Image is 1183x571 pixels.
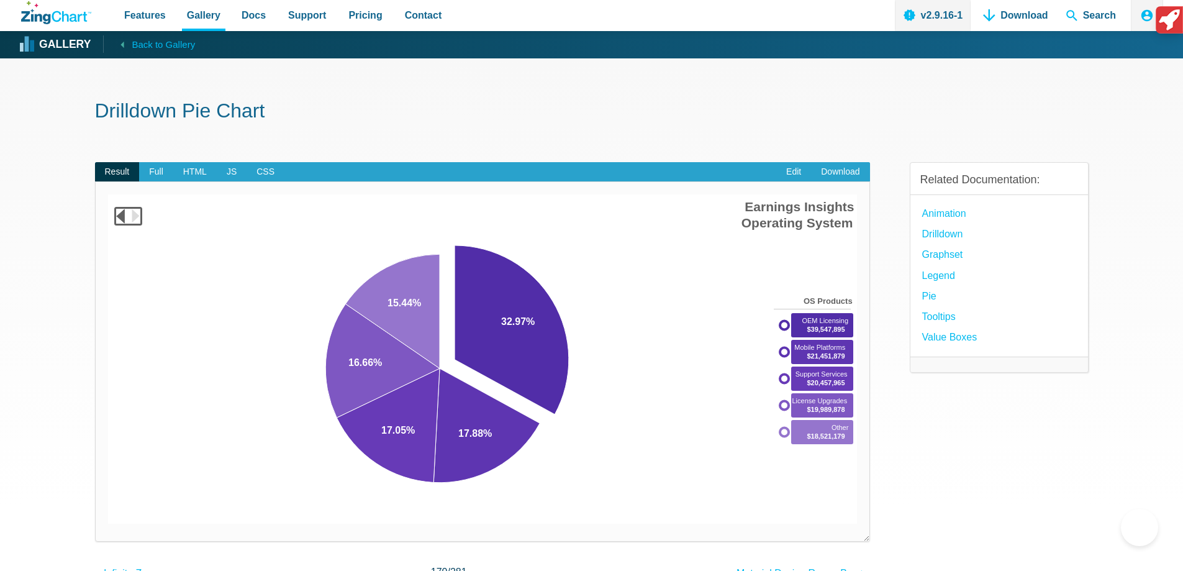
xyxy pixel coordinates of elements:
a: Graphset [922,246,963,263]
h3: Related Documentation: [920,173,1078,187]
span: Features [124,7,166,24]
span: Back to Gallery [132,37,195,53]
a: ZingChart Logo. Click to return to the homepage [21,1,91,24]
span: CSS [247,162,284,182]
span: Support [288,7,326,24]
a: Pie [922,288,936,304]
a: Tooltips [922,308,956,325]
span: Gallery [187,7,220,24]
a: Animation [922,205,966,222]
a: Gallery [21,35,91,54]
span: Pricing [348,7,382,24]
h1: Drilldown Pie Chart [95,98,1089,126]
a: Back to Gallery [103,35,195,53]
a: Download [811,162,869,182]
a: Legend [922,267,955,284]
iframe: Toggle Customer Support [1121,509,1158,546]
span: JS [217,162,247,182]
span: Contact [405,7,442,24]
a: Value Boxes [922,329,977,345]
span: Result [95,162,140,182]
a: Edit [776,162,811,182]
span: HTML [173,162,217,182]
span: Docs [242,7,266,24]
a: Drilldown [922,226,963,242]
span: Full [139,162,173,182]
strong: Gallery [39,39,91,50]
